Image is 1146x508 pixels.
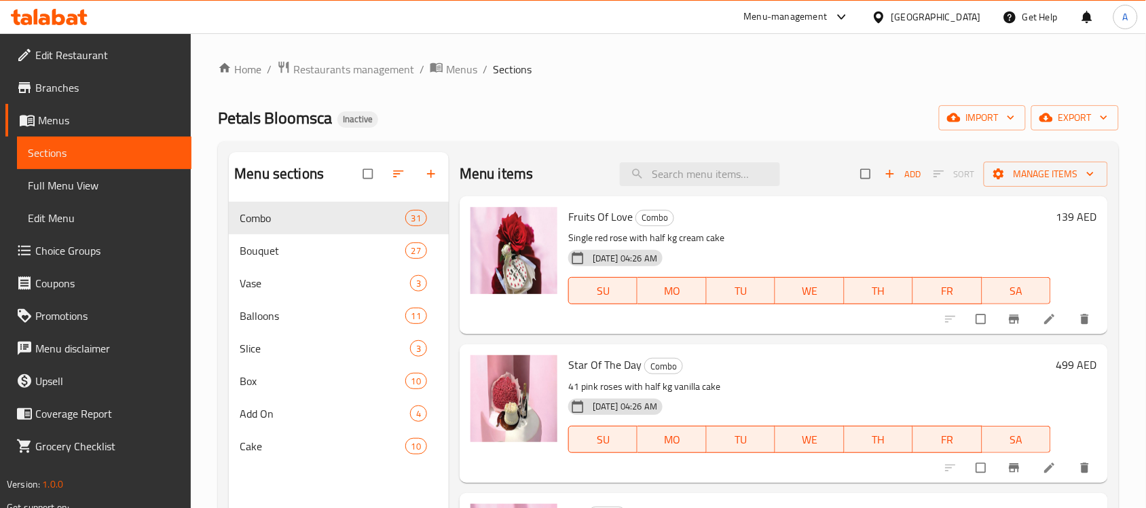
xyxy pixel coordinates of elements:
[925,164,984,185] span: Select section first
[337,113,378,125] span: Inactive
[5,300,191,332] a: Promotions
[406,212,426,225] span: 31
[707,426,775,453] button: TU
[493,61,532,77] span: Sections
[988,281,1046,301] span: SA
[218,103,332,133] span: Petals Bloomsca
[240,275,410,291] span: Vase
[775,277,844,304] button: WE
[410,405,427,422] div: items
[1070,304,1103,334] button: delete
[845,426,913,453] button: TH
[574,430,632,450] span: SU
[430,60,477,78] a: Menus
[28,210,181,226] span: Edit Menu
[277,60,414,78] a: Restaurants management
[775,426,844,453] button: WE
[1031,105,1119,130] button: export
[405,308,427,324] div: items
[5,397,191,430] a: Coverage Report
[28,177,181,194] span: Full Menu View
[712,430,770,450] span: TU
[744,9,828,25] div: Menu-management
[568,426,637,453] button: SU
[405,210,427,226] div: items
[35,47,181,63] span: Edit Restaurant
[229,300,449,332] div: Balloons11
[568,206,633,227] span: Fruits Of Love
[229,365,449,397] div: Box10
[470,207,557,294] img: Fruits Of Love
[35,308,181,324] span: Promotions
[35,79,181,96] span: Branches
[5,430,191,462] a: Grocery Checklist
[229,234,449,267] div: Bouquet27
[568,355,642,375] span: Star Of The Day
[35,438,181,454] span: Grocery Checklist
[384,159,416,189] span: Sort sections
[337,111,378,128] div: Inactive
[35,373,181,389] span: Upsell
[881,164,925,185] button: Add
[574,281,632,301] span: SU
[637,277,706,304] button: MO
[587,400,663,413] span: [DATE] 04:26 AM
[240,308,405,324] span: Balloons
[240,373,405,389] span: Box
[38,112,181,128] span: Menus
[988,430,1046,450] span: SA
[637,426,706,453] button: MO
[460,164,534,184] h2: Menu items
[411,407,426,420] span: 4
[405,438,427,454] div: items
[410,340,427,357] div: items
[636,210,673,225] span: Combo
[218,61,261,77] a: Home
[850,430,908,450] span: TH
[999,453,1032,483] button: Branch-specific-item
[446,61,477,77] span: Menus
[919,281,976,301] span: FR
[635,210,674,226] div: Combo
[712,281,770,301] span: TU
[982,426,1051,453] button: SA
[7,475,40,493] span: Version:
[406,440,426,453] span: 10
[416,159,449,189] button: Add section
[5,267,191,300] a: Coupons
[853,161,881,187] span: Select section
[17,169,191,202] a: Full Menu View
[984,162,1108,187] button: Manage items
[5,71,191,104] a: Branches
[568,277,637,304] button: SU
[968,455,997,481] span: Select to update
[644,358,683,374] div: Combo
[919,430,976,450] span: FR
[406,244,426,257] span: 27
[355,161,384,187] span: Select all sections
[240,405,410,422] div: Add On
[410,275,427,291] div: items
[781,430,838,450] span: WE
[35,275,181,291] span: Coupons
[240,242,405,259] div: Bouquet
[5,104,191,137] a: Menus
[939,105,1026,130] button: import
[913,277,982,304] button: FR
[240,438,405,454] span: Cake
[405,373,427,389] div: items
[406,375,426,388] span: 10
[643,281,701,301] span: MO
[1056,355,1097,374] h6: 499 AED
[5,39,191,71] a: Edit Restaurant
[1123,10,1128,24] span: A
[405,242,427,259] div: items
[420,61,424,77] li: /
[891,10,981,24] div: [GEOGRAPHIC_DATA]
[240,210,405,226] span: Combo
[968,306,997,332] span: Select to update
[42,475,63,493] span: 1.0.0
